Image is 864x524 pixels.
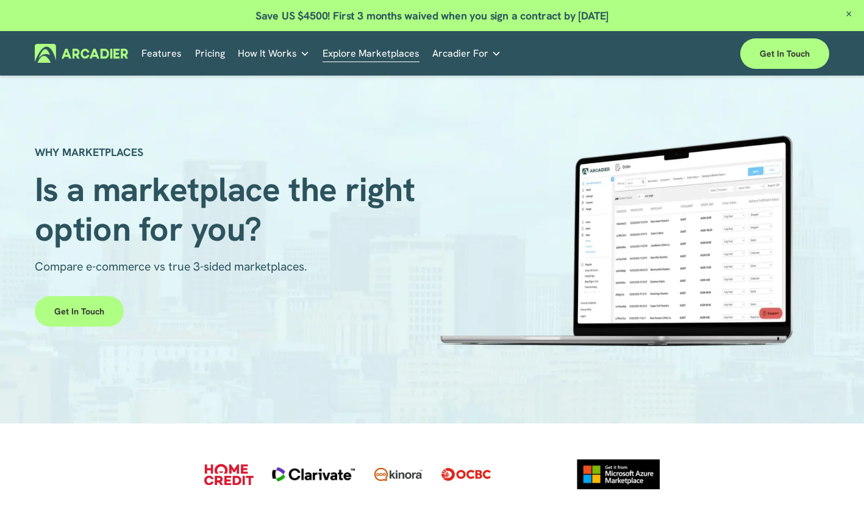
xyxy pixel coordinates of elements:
[35,145,143,159] strong: WHY MARKETPLACES
[238,44,310,63] a: folder dropdown
[35,168,423,251] span: Is a marketplace the right option for you?
[195,44,225,63] a: Pricing
[432,45,488,62] span: Arcadier For
[740,38,829,69] a: Get in touch
[35,44,128,63] img: Arcadier
[238,45,297,62] span: How It Works
[35,259,307,274] span: Compare e-commerce vs true 3-sided marketplaces.
[432,44,501,63] a: folder dropdown
[141,44,182,63] a: Features
[35,296,124,327] a: Get in touch
[323,44,420,63] a: Explore Marketplaces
